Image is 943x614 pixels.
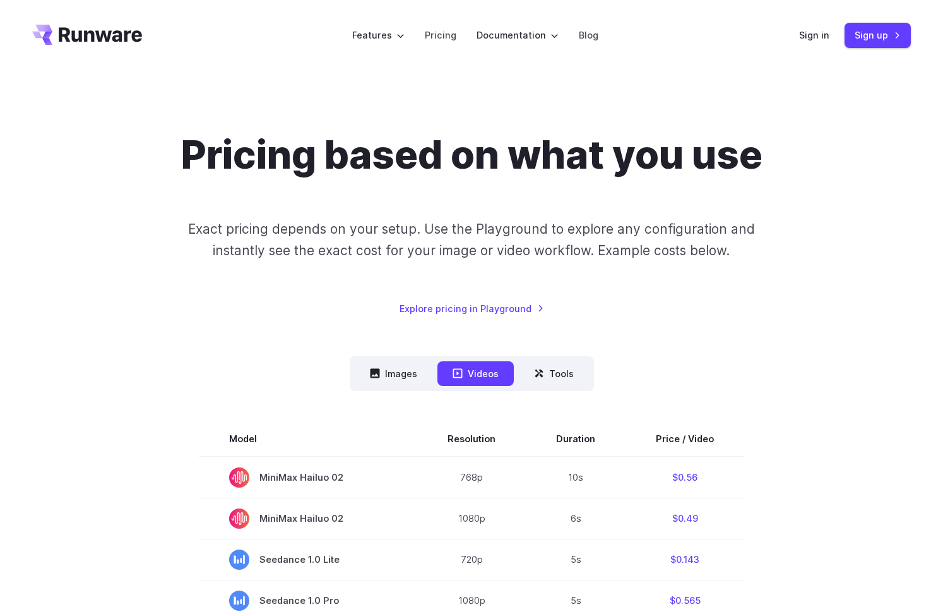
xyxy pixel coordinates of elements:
td: 720p [417,539,526,580]
button: Tools [519,361,589,386]
th: Model [199,421,417,457]
td: 768p [417,457,526,498]
a: Blog [579,28,598,42]
span: MiniMax Hailuo 02 [229,467,387,488]
span: Seedance 1.0 Lite [229,550,387,570]
td: 6s [526,498,626,539]
a: Sign up [845,23,911,47]
p: Exact pricing depends on your setup. Use the Playground to explore any configuration and instantl... [164,219,779,261]
td: 10s [526,457,626,498]
th: Resolution [417,421,526,457]
button: Images [355,361,432,386]
td: $0.49 [626,498,744,539]
th: Price / Video [626,421,744,457]
a: Pricing [425,28,456,42]
span: Seedance 1.0 Pro [229,591,387,611]
button: Videos [437,361,514,386]
td: $0.143 [626,539,744,580]
th: Duration [526,421,626,457]
label: Documentation [477,28,559,42]
a: Sign in [799,28,829,42]
td: $0.56 [626,457,744,498]
td: 1080p [417,498,526,539]
a: Explore pricing in Playground [400,301,544,316]
label: Features [352,28,405,42]
td: 5s [526,539,626,580]
span: MiniMax Hailuo 02 [229,509,387,529]
a: Go to / [32,25,142,45]
h1: Pricing based on what you use [181,131,762,178]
